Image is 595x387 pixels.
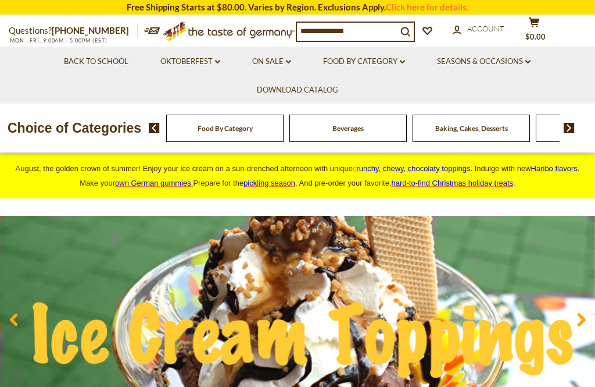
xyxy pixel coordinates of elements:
[252,55,291,68] a: On Sale
[531,164,578,173] a: Haribo flavors
[64,55,128,68] a: Back to School
[115,179,193,187] a: own German gummies.
[149,123,160,133] img: previous arrow
[437,55,531,68] a: Seasons & Occasions
[453,23,504,35] a: Account
[332,124,364,133] a: Beverages
[525,32,546,41] span: $0.00
[467,24,504,33] span: Account
[198,124,253,133] a: Food By Category
[323,55,405,68] a: Food By Category
[517,17,551,46] button: $0.00
[243,179,295,187] a: pickling season
[52,25,129,35] a: [PHONE_NUMBER]
[115,179,191,187] span: own German gummies
[160,55,220,68] a: Oktoberfest
[353,164,471,173] a: crunchy, chewy, chocolaty toppings
[16,164,580,187] span: August, the golden crown of summer! Enjoy your ice cream on a sun-drenched afternoon with unique ...
[392,179,514,187] a: hard-to-find Christmas holiday treats
[392,179,515,187] span: .
[386,2,468,12] a: Click here for details.
[356,164,470,173] span: runchy, chewy, chocolaty toppings
[564,123,575,133] img: next arrow
[9,23,138,38] p: Questions?
[435,124,508,133] a: Baking, Cakes, Desserts
[9,37,107,44] span: MON - FRI, 9:00AM - 5:00PM (EST)
[257,84,338,97] a: Download Catalog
